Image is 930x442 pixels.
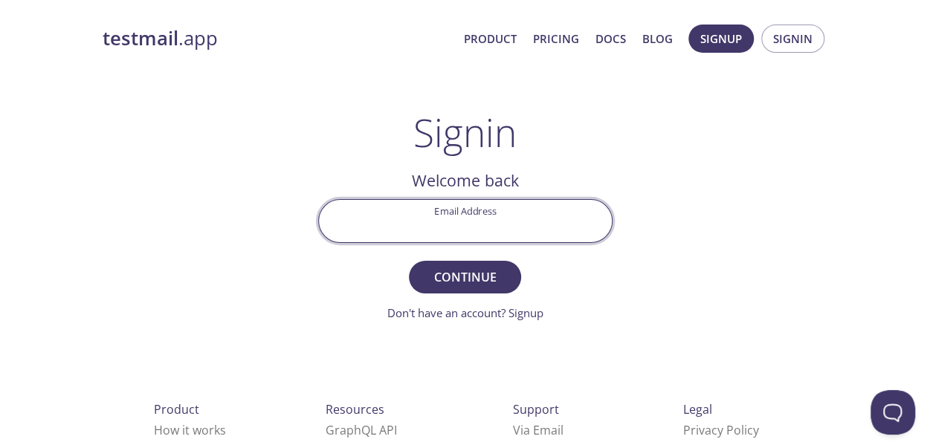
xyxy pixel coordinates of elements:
a: Via Email [513,422,564,438]
iframe: Help Scout Beacon - Open [871,390,915,435]
h1: Signin [413,110,517,155]
a: Blog [642,29,673,48]
h2: Welcome back [318,168,613,193]
span: Signup [700,29,742,48]
span: Signin [773,29,813,48]
strong: testmail [103,25,178,51]
a: Don't have an account? Signup [387,305,543,320]
span: Continue [425,267,504,287]
a: Product [464,29,517,48]
a: How it works [154,422,226,438]
a: Privacy Policy [683,422,759,438]
a: Docs [595,29,626,48]
a: GraphQL API [326,422,397,438]
button: Signin [761,25,824,53]
button: Signup [688,25,754,53]
button: Continue [409,261,520,293]
span: Product [154,401,199,417]
span: Support [513,401,559,417]
span: Resources [326,401,384,417]
a: testmail.app [103,26,452,51]
span: Legal [683,401,712,417]
a: Pricing [533,29,579,48]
